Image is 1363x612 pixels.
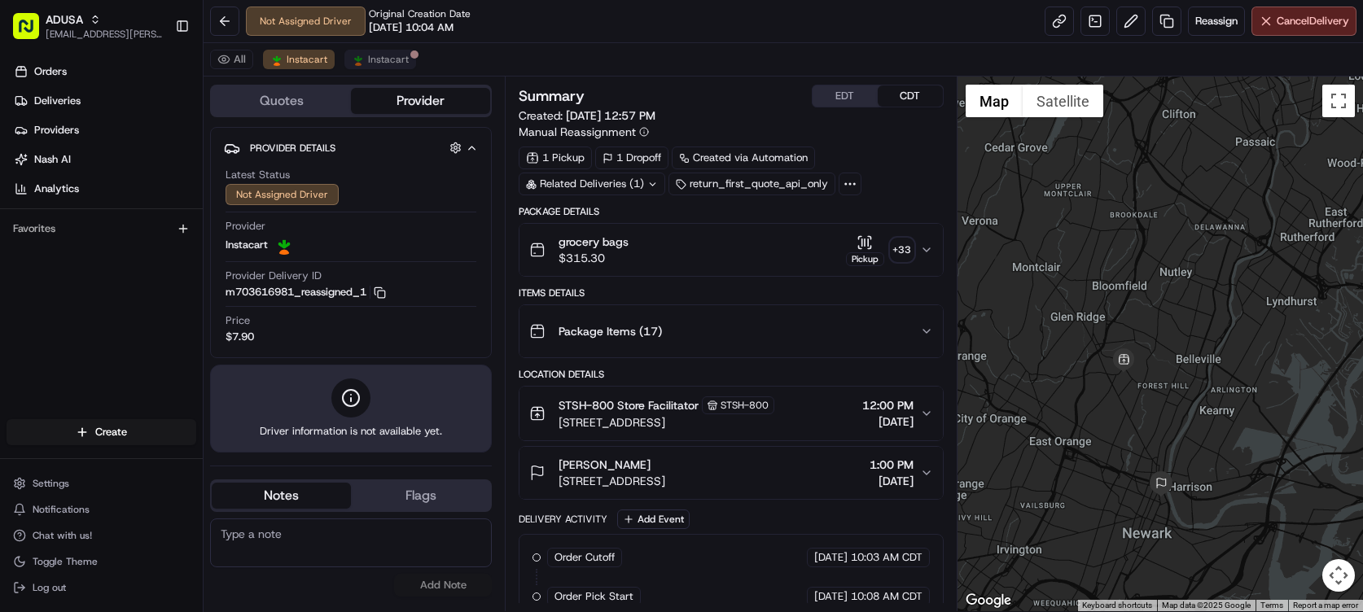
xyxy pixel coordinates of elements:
[7,146,203,173] a: Nash AI
[226,313,250,328] span: Price
[344,50,416,69] button: Instacart
[595,146,668,169] div: 1 Dropoff
[277,264,296,284] button: Start new chat
[862,397,914,413] span: 12:00 PM
[554,589,633,604] span: Order Pick Start
[369,7,471,20] span: Original Creation Date
[224,134,478,161] button: Provider Details
[846,234,884,266] button: Pickup
[559,414,774,431] span: [STREET_ADDRESS]
[33,340,125,356] span: Knowledge Base
[162,380,197,392] span: Pylon
[1322,559,1355,592] button: Map camera controls
[10,334,131,363] a: 📗Knowledge Base
[212,88,351,114] button: Quotes
[878,85,943,107] button: CDT
[34,181,79,196] span: Analytics
[16,169,296,195] p: Welcome 👋
[210,50,253,69] button: All
[813,85,878,107] button: EDT
[55,276,206,289] div: We're available if you need us!
[131,334,268,363] a: 💻API Documentation
[891,238,914,261] div: + 33
[559,457,651,473] span: [PERSON_NAME]
[55,260,267,276] div: Start new chat
[519,224,942,276] button: grocery bags$315.30Pickup+33
[1195,14,1238,28] span: Reassign
[115,379,197,392] a: Powered byPylon
[287,53,327,66] span: Instacart
[34,123,79,138] span: Providers
[226,238,268,252] span: Instacart
[519,124,636,140] span: Manual Reassignment
[862,413,914,430] span: [DATE]
[519,368,943,381] div: Location Details
[1277,14,1349,28] span: Cancel Delivery
[617,509,690,529] button: Add Event
[226,330,254,344] span: $7.90
[519,173,665,195] div: Related Deliveries (1)
[559,234,629,250] span: grocery bags
[519,286,943,299] div: Items Details
[46,28,162,41] button: [EMAIL_ADDRESS][PERSON_NAME][DOMAIN_NAME]
[33,581,66,594] span: Log out
[7,524,196,547] button: Chat with us!
[7,216,196,242] div: Favorites
[1162,601,1251,610] span: Map data ©2025 Google
[672,146,815,169] div: Created via Automation
[519,107,655,124] span: Created:
[351,483,490,509] button: Flags
[519,305,942,357] button: Package Items (17)
[846,252,884,266] div: Pickup
[46,11,83,28] button: ADUSA
[814,589,848,604] span: [DATE]
[250,142,335,155] span: Provider Details
[7,576,196,599] button: Log out
[966,85,1023,117] button: Show street map
[559,473,665,489] span: [STREET_ADDRESS]
[519,387,942,440] button: STSH-800 Store FacilitatorSTSH-800[STREET_ADDRESS]12:00 PM[DATE]
[851,589,923,604] span: 10:08 AM CDT
[1023,85,1103,117] button: Show satellite imagery
[519,89,585,103] h3: Summary
[33,555,98,568] span: Toggle Theme
[1251,7,1356,36] button: CancelDelivery
[263,50,335,69] button: Instacart
[7,176,203,202] a: Analytics
[226,219,265,234] span: Provider
[566,108,655,123] span: [DATE] 12:57 PM
[519,124,649,140] button: Manual Reassignment
[7,88,203,114] a: Deliveries
[559,323,662,339] span: Package Items ( 17 )
[1082,600,1152,611] button: Keyboard shortcuts
[33,503,90,516] span: Notifications
[95,425,127,439] span: Create
[519,205,943,218] div: Package Details
[721,399,769,412] span: STSH-800
[351,88,490,114] button: Provider
[274,235,294,255] img: profile_instacart_ahold_partner.png
[226,285,386,299] button: m703616981_reassigned_1
[7,7,169,46] button: ADUSA[EMAIL_ADDRESS][PERSON_NAME][DOMAIN_NAME]
[16,260,46,289] img: 1736555255976-a54dd68f-1ca7-489b-9aae-adbdc363a1c4
[16,342,29,355] div: 📗
[870,457,914,473] span: 1:00 PM
[962,590,1015,611] a: Open this area in Google Maps (opens a new window)
[1322,85,1355,117] button: Toggle fullscreen view
[519,447,942,499] button: [PERSON_NAME][STREET_ADDRESS]1:00 PM[DATE]
[226,269,322,283] span: Provider Delivery ID
[226,168,290,182] span: Latest Status
[1188,7,1245,36] button: Reassign
[138,342,151,355] div: 💻
[846,234,914,266] button: Pickup+33
[33,477,69,490] span: Settings
[668,173,835,195] div: return_first_quote_api_only
[851,550,923,565] span: 10:03 AM CDT
[559,397,699,413] span: STSH-800 Store Facilitator
[34,94,81,108] span: Deliveries
[33,529,92,542] span: Chat with us!
[212,483,351,509] button: Notes
[34,152,71,167] span: Nash AI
